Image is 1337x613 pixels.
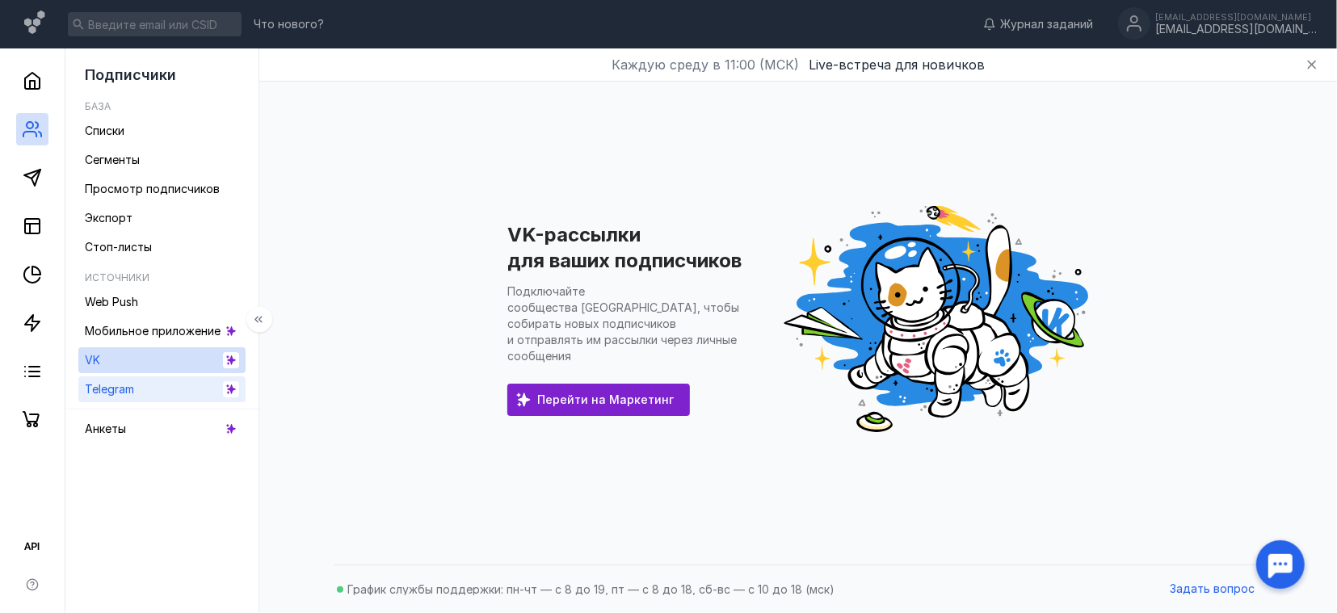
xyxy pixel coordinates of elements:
[612,55,799,74] span: Каждую среду в 11:00 (МСК)
[85,100,111,112] h5: База
[507,284,739,363] p: Подключайте сообщества [GEOGRAPHIC_DATA], чтобы собирать новых подписчиков и отправлять им рассыл...
[78,176,246,202] a: Просмотр подписчиков
[78,318,246,344] a: Мобильное приложение
[507,223,742,272] h1: VK-рассылки для ваших подписчиков
[809,57,985,73] span: Live-встреча для новичков
[78,347,246,373] a: VK
[85,353,100,367] span: VK
[85,295,138,309] span: Web Push
[246,19,332,30] a: Что нового?
[78,416,246,442] a: Анкеты
[537,393,674,407] span: Перейти на Маркетинг
[1000,16,1093,32] span: Журнал заданий
[68,12,242,36] input: Введите email или CSID
[85,211,132,225] span: Экспорт
[85,324,221,338] span: Мобильное приложение
[78,147,246,173] a: Сегменты
[254,19,324,30] span: Что нового?
[975,16,1101,32] a: Журнал заданий
[1155,23,1317,36] div: [EMAIL_ADDRESS][DOMAIN_NAME]
[78,234,246,260] a: Стоп-листы
[1170,582,1255,596] span: Задать вопрос
[78,376,246,402] a: Telegram
[85,271,149,283] h5: Источники
[1155,12,1317,22] div: [EMAIL_ADDRESS][DOMAIN_NAME]
[347,582,835,596] span: График службы поддержки: пн-чт — с 8 до 19, пт — с 8 до 18, сб-вс — с 10 до 18 (мск)
[809,55,985,74] button: Live-встреча для новичков
[78,289,246,315] a: Web Push
[85,182,220,195] span: Просмотр подписчиков
[85,422,126,435] span: Анкеты
[85,153,140,166] span: Сегменты
[78,118,246,144] a: Списки
[85,124,124,137] span: Списки
[85,240,152,254] span: Стоп-листы
[507,384,690,416] a: Перейти на Маркетинг
[78,205,246,231] a: Экспорт
[85,382,134,396] span: Telegram
[1162,577,1263,602] button: Задать вопрос
[85,66,176,83] span: Подписчики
